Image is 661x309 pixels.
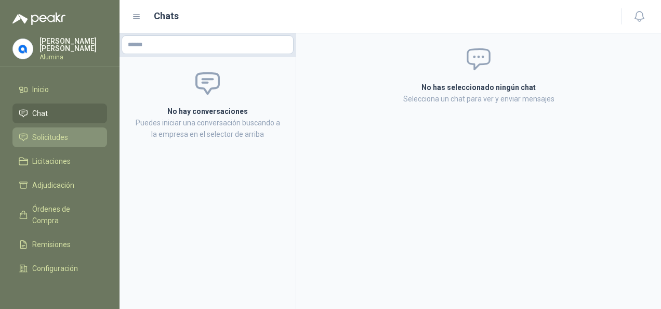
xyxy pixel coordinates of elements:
h2: No hay conversaciones [132,106,283,117]
span: Configuración [32,263,78,274]
span: Adjudicación [32,179,74,191]
a: Configuración [12,259,107,278]
p: Puedes iniciar una conversación buscando a la empresa en el selector de arriba [132,117,283,140]
p: Alumina [39,54,107,60]
img: Company Logo [13,39,33,59]
h2: No has seleccionado ningún chat [309,82,649,93]
span: Solicitudes [32,132,68,143]
span: Inicio [32,84,49,95]
a: Inicio [12,80,107,99]
a: Chat [12,104,107,123]
a: Licitaciones [12,151,107,171]
a: Solicitudes [12,127,107,147]
span: Licitaciones [32,156,71,167]
span: Remisiones [32,239,71,250]
span: Órdenes de Compra [32,203,97,226]
span: Chat [32,108,48,119]
a: Adjudicación [12,175,107,195]
a: Remisiones [12,235,107,254]
p: Selecciona un chat para ver y enviar mensajes [309,93,649,105]
h1: Chats [154,9,179,23]
img: Logo peakr [12,12,65,25]
a: Órdenes de Compra [12,199,107,230]
p: [PERSON_NAME] [PERSON_NAME] [39,37,107,52]
a: Manuales y ayuda [12,282,107,302]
